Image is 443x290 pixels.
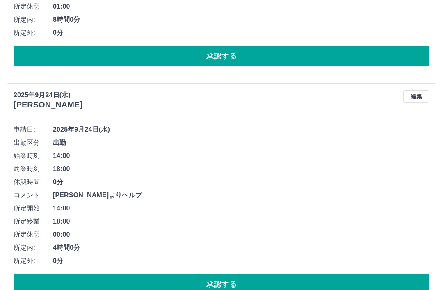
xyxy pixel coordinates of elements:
span: コメント: [14,190,53,200]
span: 所定外: [14,256,53,266]
span: 所定休憩: [14,2,53,11]
span: 14:00 [53,151,429,161]
button: 編集 [403,90,429,103]
span: 18:00 [53,217,429,226]
h3: [PERSON_NAME] [14,100,82,110]
p: 2025年9月24日(水) [14,90,82,100]
button: 承認する [14,46,429,66]
span: 申請日: [14,125,53,135]
span: 所定終業: [14,217,53,226]
span: 2025年9月24日(水) [53,125,429,135]
span: 所定内: [14,15,53,25]
span: 18:00 [53,164,429,174]
span: 00:00 [53,230,429,240]
span: 0分 [53,177,429,187]
span: 所定開始: [14,203,53,213]
span: 始業時刻: [14,151,53,161]
span: 8時間0分 [53,15,429,25]
span: 0分 [53,256,429,266]
span: 出勤 [53,138,429,148]
span: 0分 [53,28,429,38]
span: 所定休憩: [14,230,53,240]
span: 終業時刻: [14,164,53,174]
span: 出勤区分: [14,138,53,148]
span: 休憩時間: [14,177,53,187]
span: 所定外: [14,28,53,38]
span: 14:00 [53,203,429,213]
span: 所定内: [14,243,53,253]
span: [PERSON_NAME]よりヘルプ [53,190,429,200]
span: 4時間0分 [53,243,429,253]
span: 01:00 [53,2,429,11]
